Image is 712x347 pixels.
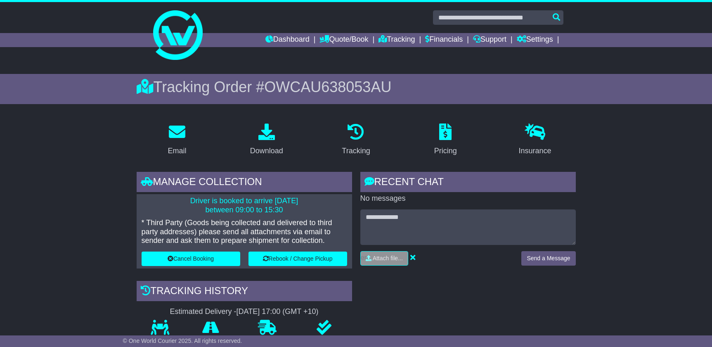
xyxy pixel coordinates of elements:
div: Email [168,145,186,157]
div: Tracking [342,145,370,157]
div: Download [250,145,283,157]
a: Tracking [336,121,375,159]
a: Support [473,33,506,47]
a: Insurance [513,121,557,159]
div: Tracking Order # [137,78,576,96]
span: OWCAU638053AU [264,78,391,95]
a: Financials [425,33,463,47]
a: Dashboard [265,33,310,47]
a: Tracking [378,33,415,47]
span: © One World Courier 2025. All rights reserved. [123,337,242,344]
a: Download [245,121,289,159]
div: Pricing [434,145,457,157]
a: Quote/Book [319,33,368,47]
div: Insurance [519,145,551,157]
p: * Third Party (Goods being collected and delivered to third party addresses) please send all atta... [142,219,347,245]
div: [DATE] 17:00 (GMT +10) [237,307,319,316]
p: No messages [360,194,576,203]
a: Settings [517,33,553,47]
button: Send a Message [521,251,575,266]
a: Email [162,121,192,159]
div: Tracking history [137,281,352,303]
button: Rebook / Change Pickup [248,252,347,266]
div: RECENT CHAT [360,172,576,194]
a: Pricing [429,121,462,159]
div: Estimated Delivery - [137,307,352,316]
div: Manage collection [137,172,352,194]
p: Driver is booked to arrive [DATE] between 09:00 to 15:30 [142,197,347,214]
button: Cancel Booking [142,252,240,266]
